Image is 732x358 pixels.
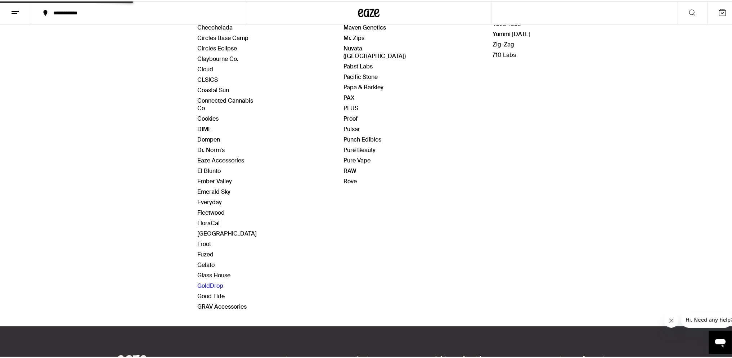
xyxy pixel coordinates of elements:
a: Glass House [197,270,230,278]
a: Pure Vape [343,155,371,163]
iframe: Close message [664,312,678,326]
a: Zig-Zag [493,39,514,47]
a: Maven Genetics [343,22,386,30]
a: PAX [343,93,355,100]
a: Fleetwood [197,207,225,215]
a: Emerald Sky [197,187,230,194]
a: Claybourne Co. [197,54,238,61]
a: El Blunto [197,166,221,173]
a: Yummi [DATE] [493,29,530,36]
iframe: Button to launch messaging window [709,329,732,352]
a: Mr. Zips [343,33,364,40]
a: GoldDrop [197,281,223,288]
a: DIME [197,124,212,131]
a: Punch Edibles [343,134,381,142]
a: GRAV Accessories [197,301,247,309]
a: Gelato [197,260,215,267]
a: Proof [343,113,358,121]
a: Rove [343,176,357,184]
a: Everyday [197,197,222,205]
span: Hi. Need any help? [4,5,52,11]
a: [GEOGRAPHIC_DATA] [197,228,257,236]
iframe: Message from company [681,310,732,326]
a: Connected Cannabis Co [197,95,253,111]
a: Dompen [197,134,220,142]
a: PLUS [343,103,358,111]
a: Papa & Barkley [343,82,383,90]
a: Cookies [197,113,219,121]
a: Pure Beauty [343,145,376,152]
a: Coastal Sun [197,85,229,93]
a: Cheechelada [197,22,233,30]
a: CLSICS [197,75,218,82]
a: Cloud [197,64,213,72]
a: Fuzed [197,249,214,257]
a: Nuvata ([GEOGRAPHIC_DATA]) [343,43,406,58]
a: Pacific Stone [343,72,378,79]
a: Froot [197,239,211,246]
a: Pulsar [343,124,360,131]
a: Circles Base Camp [197,33,248,40]
a: Dr. Norm's [197,145,225,152]
a: RAW [343,166,356,173]
a: FloraCal [197,218,220,225]
a: Good Tide [197,291,225,299]
a: Eaze Accessories [197,155,244,163]
a: Circles Eclipse [197,43,237,51]
a: Pabst Labs [343,61,373,69]
a: 710 Labs [493,50,516,57]
a: Ember Valley [197,176,232,184]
